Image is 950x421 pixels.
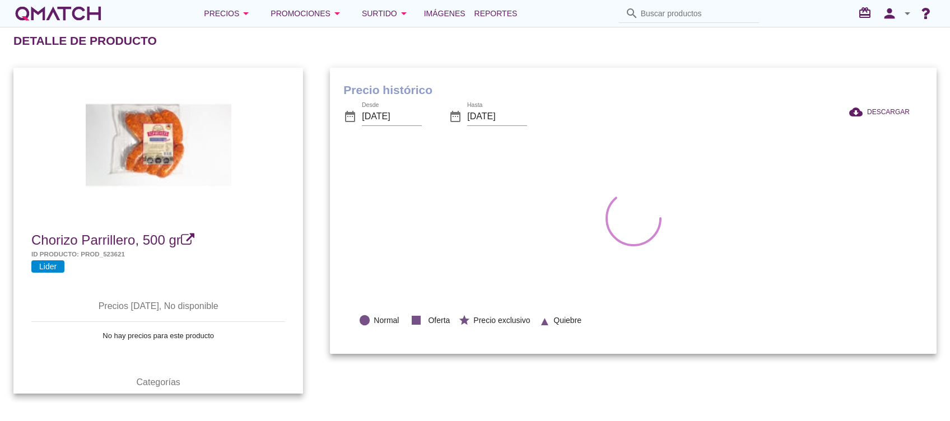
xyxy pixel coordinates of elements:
button: Precios [195,2,262,25]
i: stop [407,311,425,329]
i: lens [358,314,371,326]
a: white-qmatch-logo [13,2,103,25]
i: arrow_drop_down [330,7,344,20]
th: Categorías [31,367,285,398]
i: redeem [858,6,876,20]
a: Reportes [470,2,522,25]
i: ▲ [539,313,551,325]
button: Surtido [353,2,420,25]
i: arrow_drop_down [901,7,914,20]
i: person [878,6,901,21]
span: Oferta [428,315,450,326]
i: search [625,7,639,20]
th: Precios [DATE], No disponible [31,291,285,322]
input: Hasta [467,107,527,125]
span: DESCARGAR [867,107,910,117]
div: Surtido [362,7,411,20]
input: Buscar productos [641,4,753,22]
td: No hay precios para este producto [31,322,285,349]
span: Chorizo Parrillero, 500 gr [31,232,181,247]
i: cloud_download [849,105,867,119]
span: Normal [374,315,399,326]
i: date_range [449,110,462,123]
span: Quiebre [553,315,581,326]
input: Desde [362,107,422,125]
h5: Id producto: prod_523621 [31,249,285,259]
div: Precios [204,7,253,20]
button: DESCARGAR [840,102,919,122]
a: Imágenes [420,2,470,25]
h2: Detalle de producto [13,32,157,50]
h1: Precio histórico [343,81,923,99]
i: star [458,314,471,326]
span: Reportes [474,7,518,20]
i: arrow_drop_down [397,7,411,20]
i: arrow_drop_down [239,7,253,20]
button: Promociones [262,2,353,25]
i: date_range [343,110,357,123]
span: Imágenes [424,7,465,20]
div: Promociones [271,7,344,20]
span: Precio exclusivo [473,315,530,326]
span: Lider [31,260,64,273]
